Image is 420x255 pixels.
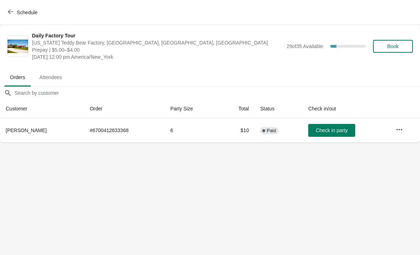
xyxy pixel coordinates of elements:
[303,99,390,118] th: Check in/out
[267,128,276,134] span: Paid
[165,99,220,118] th: Party Size
[4,6,43,19] button: Schedule
[32,53,283,61] span: [DATE] 12:00 pm America/New_York
[219,118,254,142] td: $10
[4,71,31,84] span: Orders
[287,43,323,49] span: 29 of 35 Available
[32,39,283,46] span: [US_STATE] Teddy Bear Factory, [GEOGRAPHIC_DATA], [GEOGRAPHIC_DATA], [GEOGRAPHIC_DATA]
[32,32,283,39] span: Daily Factory Tour
[32,46,283,53] span: Prepay | $5.00–$4.00
[34,71,68,84] span: Attendees
[219,99,254,118] th: Total
[14,87,420,99] input: Search by customer
[308,124,355,137] button: Check in party
[316,127,347,133] span: Check in party
[373,40,413,53] button: Book
[7,40,28,53] img: Daily Factory Tour
[6,127,47,133] span: [PERSON_NAME]
[84,118,164,142] td: # 6700412633368
[387,43,399,49] span: Book
[165,118,220,142] td: 6
[254,99,303,118] th: Status
[17,10,37,15] span: Schedule
[84,99,164,118] th: Order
